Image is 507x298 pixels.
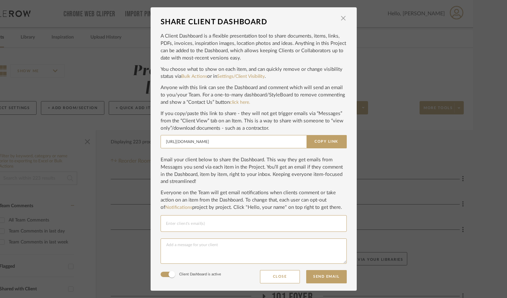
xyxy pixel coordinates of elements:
[161,110,347,132] p: If you copy/paste this link to share - they will not get trigger emails via “Messages” from the “...
[161,84,347,106] p: Anyone with this link can see the Dashboard and comment which will send an email to you/your Team...
[217,74,265,79] a: Settings/Client Visibility
[161,189,347,211] p: Everyone on the Team will get email notifications when clients comment or take action on an item ...
[161,156,347,186] p: Email your client below to share the Dashboard. This way they get emails from Messages you send v...
[161,15,347,29] dialog-header: SHARE CLIENT DASHBOARD
[166,220,341,227] input: Enter client's email(s)
[181,74,207,79] a: Bulk Actions
[161,33,347,62] p: A Client Dashboard is a flexible presentation tool to share documents, items, links, PDFs, invoic...
[260,270,300,283] button: Close
[161,66,347,80] p: You choose what to show on each item, and can quickly remove or change visibility status via or in .
[306,270,347,283] button: Send Email
[165,205,192,210] a: Notifications
[337,15,350,22] button: Close
[166,219,341,228] mat-chip-grid: Email selection
[230,100,250,105] a: click here.
[307,135,347,148] button: Copy Link
[161,15,337,29] div: SHARE CLIENT DASHBOARD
